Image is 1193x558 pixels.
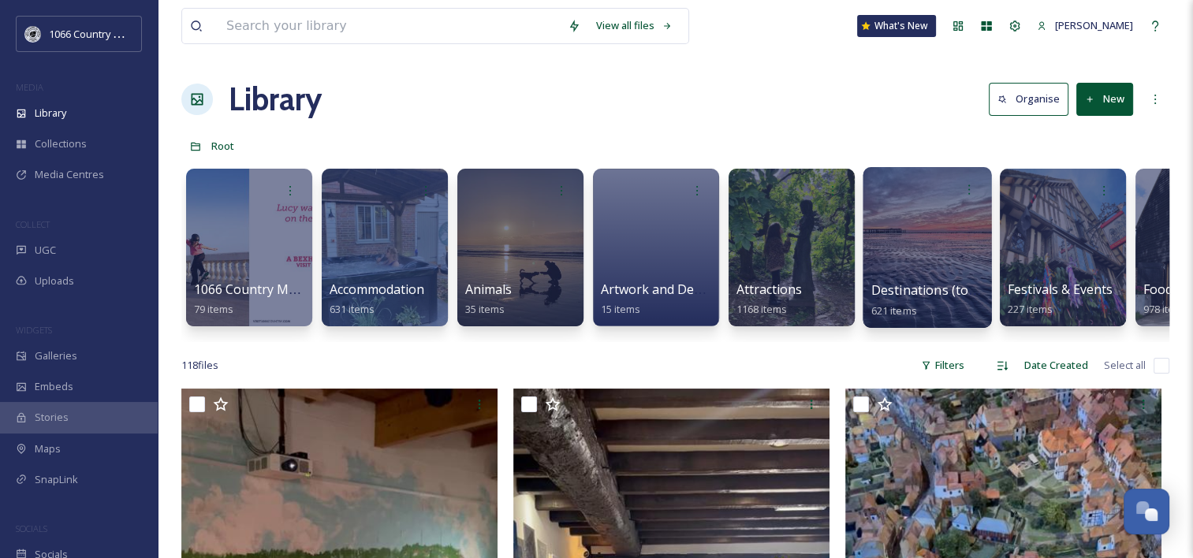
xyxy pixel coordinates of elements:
[330,282,424,316] a: Accommodation631 items
[35,167,104,182] span: Media Centres
[35,379,73,394] span: Embeds
[35,410,69,425] span: Stories
[736,281,802,298] span: Attractions
[16,523,47,534] span: SOCIALS
[1124,489,1169,534] button: Open Chat
[588,10,680,41] a: View all files
[229,76,322,123] a: Library
[601,281,759,298] span: Artwork and Design Folder
[35,348,77,363] span: Galleries
[1029,10,1141,41] a: [PERSON_NAME]
[1143,302,1188,316] span: 978 items
[35,441,61,456] span: Maps
[35,472,78,487] span: SnapLink
[1055,18,1133,32] span: [PERSON_NAME]
[736,282,802,316] a: Attractions1168 items
[1008,281,1113,298] span: Festivals & Events
[181,358,218,373] span: 118 file s
[871,283,1093,318] a: Destinations (towns and landscapes)621 items
[16,218,50,230] span: COLLECT
[194,281,394,298] span: 1066 Country Moments campaign
[1076,83,1133,115] button: New
[330,281,424,298] span: Accommodation
[913,350,972,381] div: Filters
[871,303,917,317] span: 621 items
[1104,358,1146,373] span: Select all
[16,81,43,93] span: MEDIA
[465,302,505,316] span: 35 items
[1008,282,1113,316] a: Festivals & Events227 items
[218,9,560,43] input: Search your library
[35,106,66,121] span: Library
[465,282,512,316] a: Animals35 items
[989,83,1076,115] a: Organise
[49,26,160,41] span: 1066 Country Marketing
[35,136,87,151] span: Collections
[35,273,74,288] span: Uploads
[330,302,375,316] span: 631 items
[601,302,640,316] span: 15 items
[35,243,56,258] span: UGC
[211,136,234,155] a: Root
[601,282,759,316] a: Artwork and Design Folder15 items
[25,26,41,42] img: logo_footerstamp.png
[736,302,787,316] span: 1168 items
[871,281,1093,299] span: Destinations (towns and landscapes)
[465,281,512,298] span: Animals
[16,324,52,336] span: WIDGETS
[857,15,936,37] a: What's New
[989,83,1068,115] button: Organise
[194,302,233,316] span: 79 items
[1008,302,1053,316] span: 227 items
[211,139,234,153] span: Root
[194,282,394,316] a: 1066 Country Moments campaign79 items
[1016,350,1096,381] div: Date Created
